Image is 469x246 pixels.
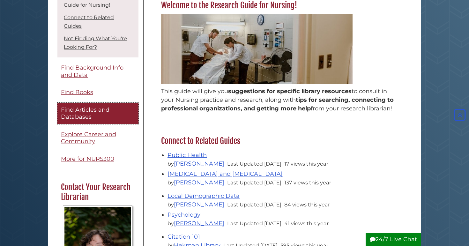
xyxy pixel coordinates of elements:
h2: Contact Your Research Librarian [58,183,138,203]
span: This guide will give you [161,88,228,95]
a: Connect to Related Guides [64,15,114,29]
h2: Welcome to the Research Guide for Nursing! [158,0,402,11]
span: from your research librarian! [311,105,392,112]
span: Last Updated [DATE] [227,220,281,227]
span: Last Updated [DATE] [227,179,281,186]
a: [MEDICAL_DATA] and [MEDICAL_DATA] [167,170,283,177]
a: Find Background Info and Data [57,61,138,82]
span: 17 views this year [284,160,328,167]
a: [PERSON_NAME] [174,201,224,208]
a: Public Health [167,152,207,159]
span: suggestions for specific library resources [228,88,352,95]
a: [PERSON_NAME] [174,179,224,186]
span: by [167,179,226,186]
a: Find Articles and Databases [57,103,138,124]
span: by [167,220,226,227]
a: [PERSON_NAME] [174,220,224,227]
span: Last Updated [DATE] [227,160,281,167]
a: Not Finding What You're Looking For? [64,36,127,50]
a: Local Demographic Data [167,192,240,199]
button: 24/7 Live Chat [366,233,421,246]
a: Citation 101 [167,233,200,240]
h2: Connect to Related Guides [158,136,402,146]
a: More for NURS300 [57,152,138,166]
span: More for NURS300 [61,155,114,162]
span: by [167,160,226,167]
span: Find Books [61,89,93,96]
span: 41 views this year [284,220,329,227]
span: to consult in your Nursing practice and research, along with [161,88,387,103]
span: Find Background Info and Data [61,64,123,79]
span: by [167,201,226,208]
a: Psychology [167,211,200,218]
span: 137 views this year [284,179,331,186]
a: [PERSON_NAME] [174,160,224,167]
a: Explore Career and Community [57,127,138,149]
span: Last Updated [DATE] [227,201,281,208]
span: Find Articles and Databases [61,106,109,121]
a: Find Books [57,86,138,100]
span: Explore Career and Community [61,131,116,145]
span: 84 views this year [284,201,330,208]
span: tips for searching, connecting to professional organizations, and getting more help [161,96,394,112]
a: Back to Top [452,111,467,118]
